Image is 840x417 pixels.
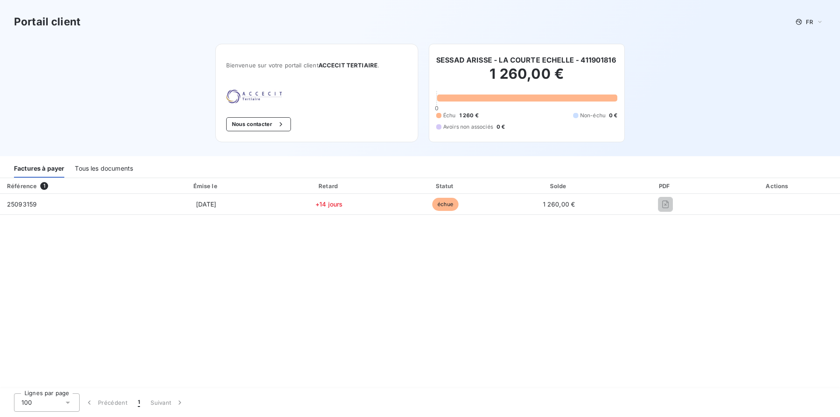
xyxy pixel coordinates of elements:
span: ACCECIT TERTIAIRE [318,62,378,69]
button: 1 [133,393,145,412]
span: 1 [40,182,48,190]
div: Référence [7,182,37,189]
span: 0 € [609,112,617,119]
div: Factures à payer [14,159,64,178]
span: échue [432,198,458,211]
h3: Portail client [14,14,80,30]
span: Non-échu [580,112,605,119]
h2: 1 260,00 € [436,65,617,91]
button: Précédent [80,393,133,412]
span: Bienvenue sur votre portail client . [226,62,407,69]
span: [DATE] [196,200,217,208]
span: 0 € [497,123,505,131]
span: 1 [138,398,140,407]
button: Nous contacter [226,117,291,131]
span: 1 260,00 € [543,200,575,208]
div: PDF [617,182,714,190]
div: Tous les documents [75,159,133,178]
span: 25093159 [7,200,37,208]
span: +14 jours [315,200,343,208]
span: Avoirs non associés [443,123,493,131]
span: FR [806,18,813,25]
span: 0 [435,105,438,112]
span: 100 [21,398,32,407]
h6: SESSAD ARISSE - LA COURTE ECHELLE - 411901816 [436,55,616,65]
span: Échu [443,112,456,119]
button: Suivant [145,393,189,412]
img: Company logo [226,90,282,103]
span: 1 260 € [459,112,479,119]
div: Statut [390,182,501,190]
div: Émise le [144,182,269,190]
div: Actions [717,182,838,190]
div: Solde [504,182,613,190]
div: Retard [272,182,386,190]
